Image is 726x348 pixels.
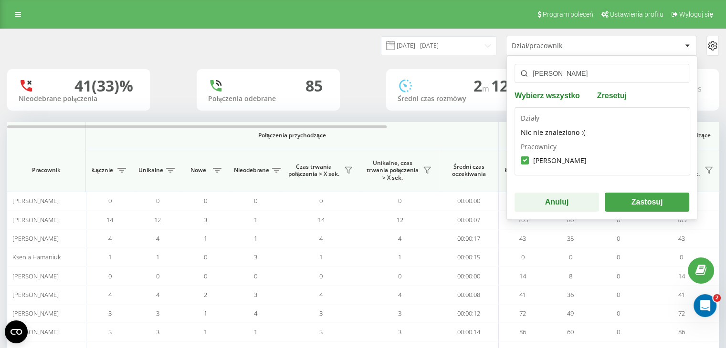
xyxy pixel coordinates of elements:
[156,253,159,261] span: 1
[254,309,257,317] span: 4
[12,234,59,243] span: [PERSON_NAME]
[515,193,599,212] button: Anuluj
[138,166,163,174] span: Unikalne
[12,309,59,317] span: [PERSON_NAME]
[319,196,323,205] span: 0
[473,75,491,96] span: 2
[254,215,257,224] span: 1
[204,234,207,243] span: 1
[594,91,630,100] button: Zresetuj
[319,272,323,280] span: 0
[12,215,59,224] span: [PERSON_NAME]
[254,272,257,280] span: 0
[398,290,401,299] span: 4
[154,215,161,224] span: 12
[482,83,491,94] span: m
[694,294,716,317] iframe: Intercom live chat
[515,91,583,100] button: Wybierz wszystko
[521,253,525,261] span: 0
[108,196,112,205] span: 0
[19,95,139,103] div: Nieodebrane połączenia
[108,290,112,299] span: 4
[319,290,323,299] span: 4
[519,309,526,317] span: 72
[5,320,28,343] button: Open CMP widget
[204,328,207,336] span: 1
[521,123,684,142] div: Nic nie znaleziono :(
[567,234,574,243] span: 35
[521,142,684,169] div: Pracownicy
[156,234,159,243] span: 4
[156,309,159,317] span: 3
[567,290,574,299] span: 36
[111,132,473,139] span: Połączenia przychodzące
[617,290,620,299] span: 0
[204,215,207,224] span: 3
[319,309,323,317] span: 3
[398,253,401,261] span: 1
[204,272,207,280] span: 0
[698,83,702,94] span: s
[439,266,499,285] td: 00:00:00
[12,196,59,205] span: [PERSON_NAME]
[439,323,499,341] td: 00:00:14
[398,95,518,103] div: Średni czas rozmówy
[12,272,59,280] span: [PERSON_NAME]
[569,272,572,280] span: 8
[398,234,401,243] span: 4
[439,229,499,248] td: 00:00:17
[156,290,159,299] span: 4
[519,234,526,243] span: 43
[305,77,323,95] div: 85
[254,234,257,243] span: 1
[439,210,499,229] td: 00:00:07
[543,10,593,18] span: Program poleceń
[156,196,159,205] span: 0
[521,156,587,164] label: [PERSON_NAME]
[678,234,685,243] span: 43
[610,10,663,18] span: Ustawienia profilu
[617,328,620,336] span: 0
[365,159,420,182] span: Unikalne, czas trwania połączenia > X sek.
[254,290,257,299] span: 3
[204,253,207,261] span: 0
[605,193,689,212] button: Zastosuj
[74,77,133,95] div: 41 (33)%
[678,328,685,336] span: 86
[108,328,112,336] span: 3
[319,328,323,336] span: 3
[439,248,499,266] td: 00:00:15
[521,113,684,142] div: Działy
[491,75,512,96] span: 12
[519,328,526,336] span: 86
[254,196,257,205] span: 0
[680,253,683,261] span: 0
[678,309,685,317] span: 72
[439,286,499,304] td: 00:00:08
[106,215,113,224] span: 14
[108,309,112,317] span: 3
[156,328,159,336] span: 3
[678,272,685,280] span: 14
[569,253,572,261] span: 0
[617,272,620,280] span: 0
[108,272,112,280] span: 0
[567,328,574,336] span: 60
[204,196,207,205] span: 0
[398,309,401,317] span: 3
[208,95,328,103] div: Połączenia odebrane
[439,304,499,323] td: 00:00:12
[398,328,401,336] span: 3
[234,166,269,174] span: Nieodebrane
[617,309,620,317] span: 0
[446,163,491,178] span: Średni czas oczekiwania
[398,272,401,280] span: 0
[108,234,112,243] span: 4
[318,215,325,224] span: 14
[519,272,526,280] span: 14
[12,290,59,299] span: [PERSON_NAME]
[254,253,257,261] span: 3
[512,42,626,50] div: Dział/pracownik
[519,290,526,299] span: 41
[319,253,323,261] span: 1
